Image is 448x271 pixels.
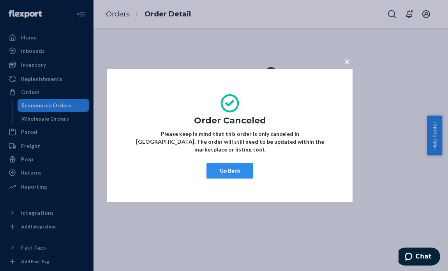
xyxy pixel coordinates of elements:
iframe: Opens a widget where you can chat to one of our agents [399,248,440,267]
button: Go Back [206,163,253,179]
h1: Order Canceled [131,116,329,125]
span: × [344,55,350,68]
strong: Please keep in mind that this order is only canceled in [GEOGRAPHIC_DATA]. The order will still n... [136,131,324,153]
